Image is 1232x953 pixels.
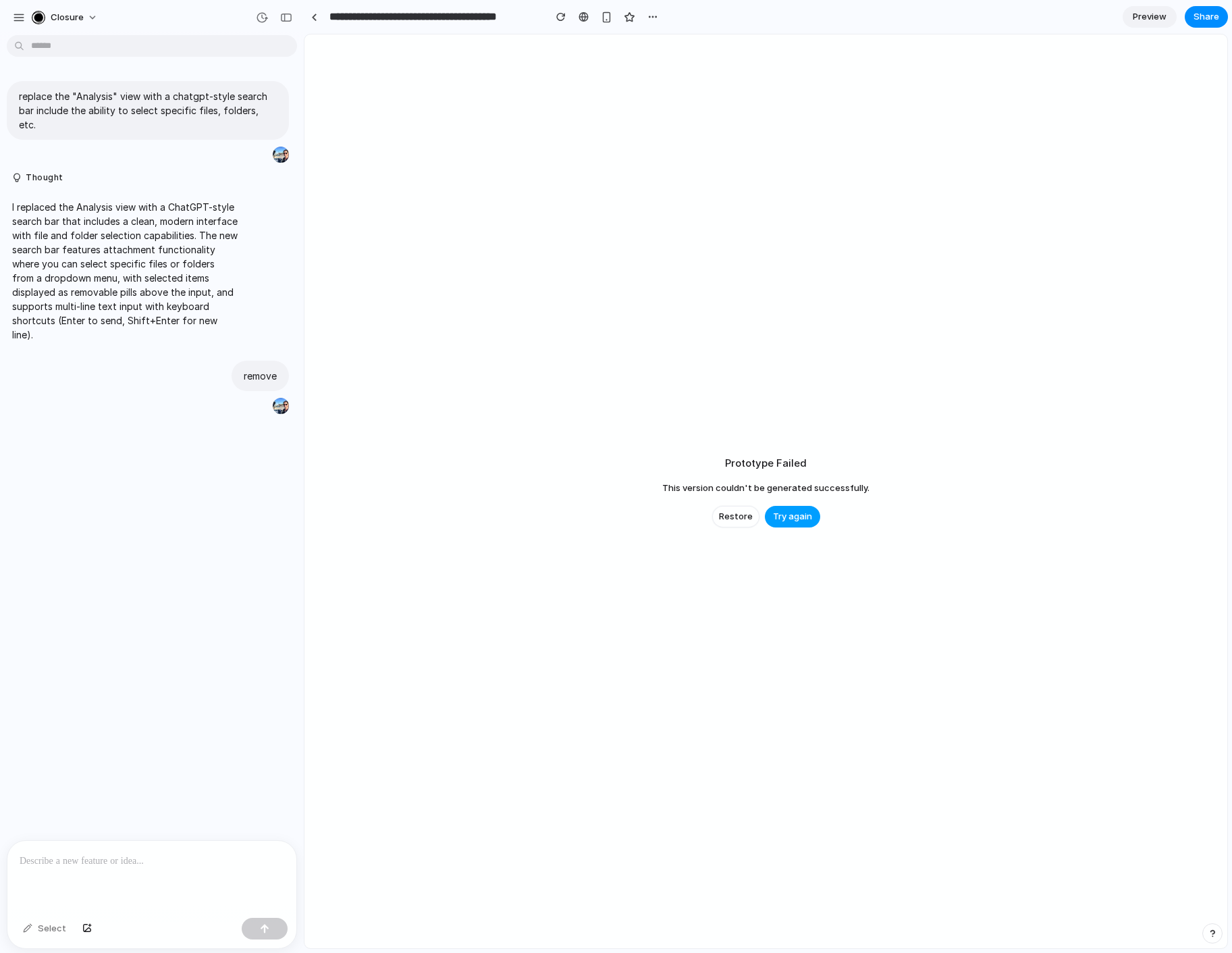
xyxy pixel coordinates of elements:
[1123,6,1177,28] a: Preview
[773,510,812,523] span: Try again
[12,200,238,342] p: I replaced the Analysis view with a ChatGPT-style search bar that includes a clean, modern interf...
[765,506,820,527] button: Try again
[26,7,105,28] button: Closure
[725,456,807,471] h2: Prototype Failed
[712,506,759,527] button: Restore
[244,369,277,383] p: remove
[19,89,277,132] p: replace the "Analysis" view with a chatgpt-style search bar include the ability to select specifi...
[662,482,869,495] span: This version couldn't be generated successfully.
[719,510,753,523] span: Restore
[1194,10,1219,24] span: Share
[1185,6,1228,28] button: Share
[1133,10,1167,24] span: Preview
[51,11,84,24] span: Closure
